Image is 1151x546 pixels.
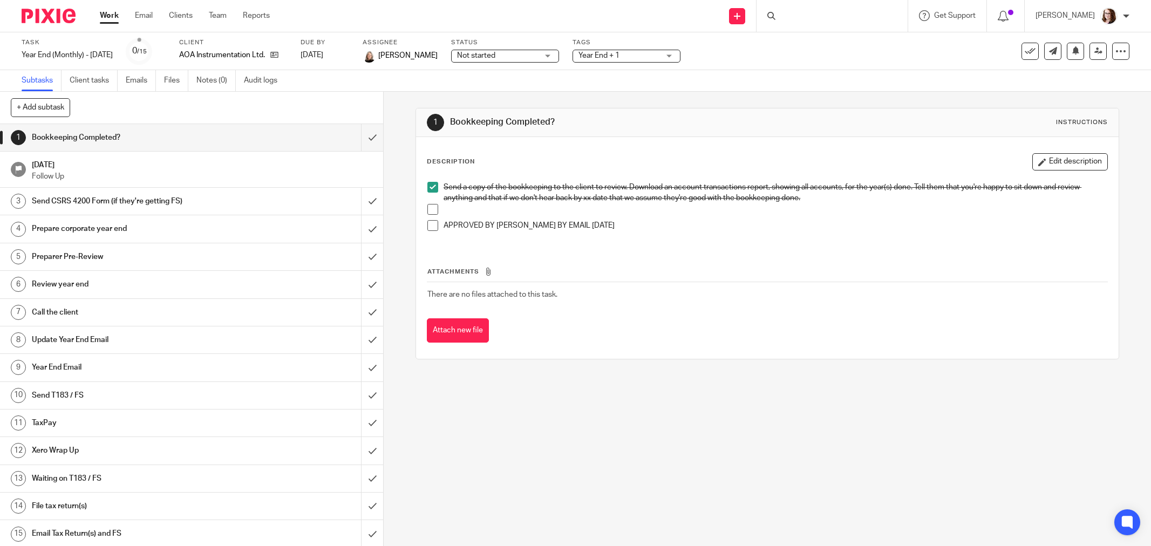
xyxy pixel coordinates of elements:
div: 5 [11,249,26,264]
p: APPROVED BY [PERSON_NAME] BY EMAIL [DATE] [444,220,1107,231]
label: Task [22,38,113,47]
span: Attachments [427,269,479,275]
div: 10 [11,388,26,403]
a: Work [100,10,119,21]
h1: Review year end [32,276,244,292]
h1: Email Tax Return(s) and FS [32,525,244,542]
div: Year End (Monthly) - [DATE] [22,50,113,60]
div: 8 [11,332,26,347]
a: Email [135,10,153,21]
label: Assignee [363,38,438,47]
div: Year End (Monthly) - July 2025 [22,50,113,60]
span: There are no files attached to this task. [427,291,557,298]
small: /15 [137,49,147,54]
div: 3 [11,194,26,209]
div: 11 [11,415,26,431]
h1: TaxPay [32,415,244,431]
p: AOA Instrumentation Ltd. [179,50,265,60]
p: [PERSON_NAME] [1036,10,1095,21]
p: Description [427,158,475,166]
a: Emails [126,70,156,91]
h1: Call the client [32,304,244,320]
div: 9 [11,360,26,375]
a: Audit logs [244,70,285,91]
div: 6 [11,277,26,292]
div: 0 [132,45,147,57]
button: Attach new file [427,318,489,343]
div: 13 [11,471,26,486]
span: [DATE] [301,51,323,59]
img: Kelsey%20Website-compressed%20Resized.jpg [1100,8,1118,25]
h1: Send T183 / FS [32,387,244,404]
a: Client tasks [70,70,118,91]
h1: Waiting on T183 / FS [32,470,244,487]
label: Status [451,38,559,47]
img: Pixie [22,9,76,23]
p: Send a copy of the bookkeeping to the client to review. Download an account transactions report, ... [444,182,1107,204]
a: Subtasks [22,70,62,91]
h1: Bookkeeping Completed? [32,129,244,146]
p: Follow Up [32,171,372,182]
div: 15 [11,527,26,542]
a: Team [209,10,227,21]
span: Not started [457,52,495,59]
button: + Add subtask [11,98,70,117]
div: Instructions [1056,118,1108,127]
h1: Year End Email [32,359,244,376]
div: 1 [427,114,444,131]
h1: Xero Wrap Up [32,442,244,459]
h1: File tax return(s) [32,498,244,514]
div: 14 [11,499,26,514]
div: 4 [11,222,26,237]
div: 1 [11,130,26,145]
h1: Update Year End Email [32,332,244,348]
a: Notes (0) [196,70,236,91]
span: [PERSON_NAME] [378,50,438,61]
a: Reports [243,10,270,21]
h1: Preparer Pre-Review [32,249,244,265]
img: Screenshot%202023-11-02%20134555.png [363,50,376,63]
h1: Bookkeeping Completed? [450,117,791,128]
label: Due by [301,38,349,47]
div: 7 [11,305,26,320]
span: Get Support [934,12,976,19]
a: Files [164,70,188,91]
h1: Prepare corporate year end [32,221,244,237]
a: Clients [169,10,193,21]
button: Edit description [1032,153,1108,170]
label: Tags [573,38,680,47]
h1: Send CSRS 4200 Form (if they're getting FS) [32,193,244,209]
span: Year End + 1 [578,52,619,59]
div: 12 [11,443,26,458]
label: Client [179,38,287,47]
h1: [DATE] [32,157,372,170]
